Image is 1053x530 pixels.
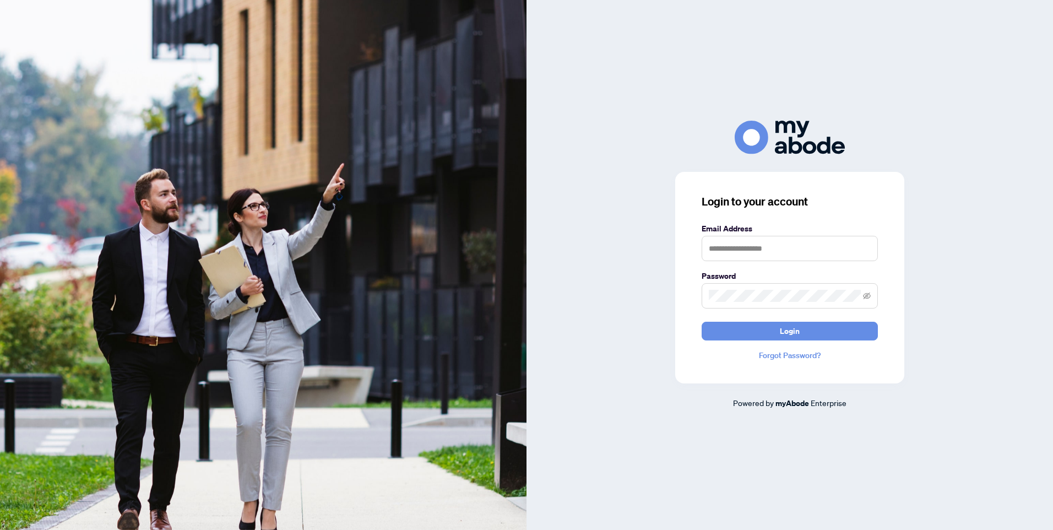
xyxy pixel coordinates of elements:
span: eye-invisible [863,292,871,300]
img: ma-logo [735,121,845,154]
span: Login [780,322,800,340]
h3: Login to your account [702,194,878,209]
button: Login [702,322,878,340]
a: myAbode [775,397,809,409]
a: Forgot Password? [702,349,878,361]
label: Password [702,270,878,282]
span: Enterprise [811,398,846,408]
span: Powered by [733,398,774,408]
label: Email Address [702,223,878,235]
